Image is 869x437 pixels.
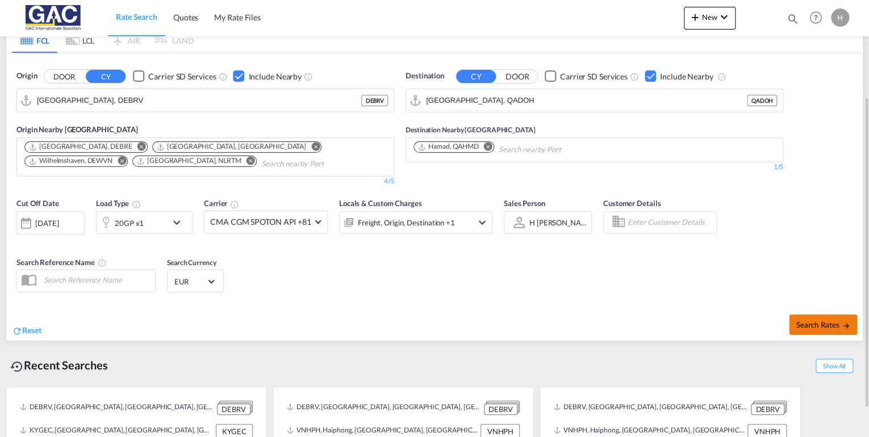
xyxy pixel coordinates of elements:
[136,156,241,166] div: Rotterdam, NLRTM
[37,92,361,109] input: Search by Port
[475,216,489,229] md-icon: icon-chevron-down
[148,71,216,82] div: Carrier SD Services
[233,70,302,82] md-checkbox: Checkbox No Ink
[167,258,216,267] span: Search Currency
[86,70,126,83] button: CY
[12,326,22,336] md-icon: icon-refresh
[339,199,422,208] span: Locals & Custom Charges
[504,199,545,208] span: Sales Person
[545,70,628,82] md-checkbox: Checkbox No Ink
[456,70,496,83] button: CY
[214,12,261,22] span: My Rate Files
[628,214,713,231] input: Enter Customer Details
[787,12,799,25] md-icon: icon-magnify
[57,28,103,53] md-tab-item: LCL
[261,155,369,173] input: Search nearby Port
[10,360,24,373] md-icon: icon-backup-restore
[339,211,492,234] div: Freight Origin Destination Factory Stuffingicon-chevron-down
[173,273,218,289] md-select: Select Currency: € EUREuro
[499,141,607,159] input: Chips input.
[44,70,84,83] button: DOOR
[806,8,831,28] div: Help
[35,218,59,228] div: [DATE]
[796,320,850,329] span: Search Rates
[417,142,481,152] div: Press delete to remove this chip.
[28,156,112,166] div: Wilhelmshaven, DEWVN
[406,162,783,172] div: 1/5
[28,142,135,152] div: Press delete to remove this chip.
[204,199,239,208] span: Carrier
[98,258,107,267] md-icon: Your search will be saved by the below given name
[406,125,535,134] span: Destination Nearby [GEOGRAPHIC_DATA]
[477,142,494,153] button: Remove
[28,156,115,166] div: Press delete to remove this chip.
[133,70,216,82] md-checkbox: Checkbox No Ink
[645,70,713,82] md-checkbox: Checkbox No Ink
[484,404,517,415] div: DEBRV
[174,276,206,287] span: EUR
[96,211,193,234] div: 20GP x1icon-chevron-down
[717,72,726,81] md-icon: Unchecked: Ignores neighbouring ports when fetching rates.Checked : Includes neighbouring ports w...
[20,401,214,415] div: DEBRV, Bremerhaven, Germany, Western Europe, Europe
[751,404,784,415] div: DEBRV
[173,12,198,22] span: Quotes
[116,12,157,22] span: Rate Search
[6,53,863,341] div: Origin DOOR CY Checkbox No InkUnchecked: Search for CY (Container Yard) services for all selected...
[806,8,825,27] span: Help
[816,359,853,373] span: Show All
[16,258,107,267] span: Search Reference Name
[417,142,479,152] div: Hamad, QAHMD
[16,70,37,82] span: Origin
[17,5,94,31] img: 9f305d00dc7b11eeb4548362177db9c3.png
[38,271,155,288] input: Search Reference Name
[130,142,147,153] button: Remove
[287,401,481,415] div: DEBRV, Bremerhaven, Germany, Western Europe, Europe
[22,325,41,335] span: Reset
[688,12,731,22] span: New
[12,28,194,53] md-pagination-wrapper: Use the left and right arrow keys to navigate between tabs
[156,142,306,152] div: Hamburg, DEHAM
[16,211,85,235] div: [DATE]
[412,138,611,159] md-chips-wrap: Chips container. Use arrow keys to select chips.
[304,72,313,81] md-icon: Unchecked: Ignores neighbouring ports when fetching rates.Checked : Includes neighbouring ports w...
[406,89,783,112] md-input-container: Doha, QADOH
[17,89,394,112] md-input-container: Bremerhaven, DEBRV
[28,142,132,152] div: Bremen, DEBRE
[498,70,537,83] button: DOOR
[361,95,388,106] div: DEBRV
[831,9,849,27] div: H
[842,322,850,330] md-icon: icon-arrow-right
[688,10,702,24] md-icon: icon-plus 400-fg
[358,215,455,230] div: Freight Origin Destination Factory Stuffing
[560,71,628,82] div: Carrier SD Services
[717,10,731,24] md-icon: icon-chevron-down
[23,138,388,173] md-chips-wrap: Chips container. Use arrow keys to select chips.
[426,92,747,109] input: Search by Port
[230,200,239,209] md-icon: The selected Trucker/Carrierwill be displayed in the rate results If the rates are from another f...
[248,71,302,82] div: Include Nearby
[406,70,444,82] span: Destination
[6,352,112,378] div: Recent Searches
[170,216,189,229] md-icon: icon-chevron-down
[96,199,141,208] span: Load Type
[132,200,141,209] md-icon: icon-information-outline
[789,314,857,335] button: Search Ratesicon-arrow-right
[528,214,588,230] md-select: Sales Person: H menze
[384,177,394,186] div: 4/5
[660,71,713,82] div: Include Nearby
[684,7,736,30] button: icon-plus 400-fgNewicon-chevron-down
[239,156,256,167] button: Remove
[603,199,661,208] span: Customer Details
[136,156,244,166] div: Press delete to remove this chip.
[630,72,639,81] md-icon: Unchecked: Search for CY (Container Yard) services for all selected carriers.Checked : Search for...
[12,28,57,53] md-tab-item: FCL
[747,95,777,106] div: QADOH
[554,401,748,415] div: DEBRV, Bremerhaven, Germany, Western Europe, Europe
[110,156,127,167] button: Remove
[16,233,25,249] md-datepicker: Select
[16,199,59,208] span: Cut Off Date
[529,218,595,227] div: H [PERSON_NAME]
[115,215,144,231] div: 20GP x1
[218,72,227,81] md-icon: Unchecked: Search for CY (Container Yard) services for all selected carriers.Checked : Search for...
